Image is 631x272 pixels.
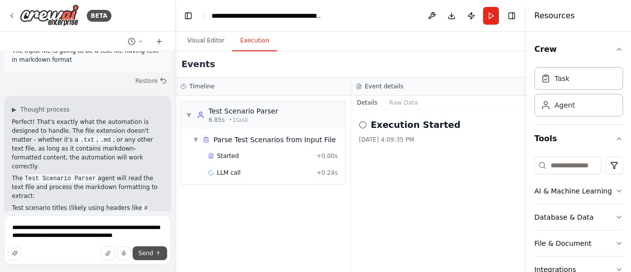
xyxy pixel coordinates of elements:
button: ▶Thought process [12,106,70,114]
h3: Event details [365,82,403,90]
span: + 0.24s [316,169,338,177]
nav: breadcrumb [211,11,322,21]
span: ▼ [193,136,199,144]
button: Click to speak your automation idea [117,246,131,260]
button: Restore [131,74,171,88]
div: [DATE] 4:09:35 PM [359,136,519,144]
button: Crew [534,36,623,63]
h2: Events [181,57,215,71]
div: BETA [87,10,111,22]
h4: Resources [534,10,575,22]
code: .txt [78,136,97,145]
button: Hide right sidebar [505,9,519,23]
button: Database & Data [534,204,623,230]
button: Visual Editor [179,31,232,51]
button: Tools [534,125,623,153]
button: Hide left sidebar [181,9,195,23]
span: LLM call [217,169,241,177]
div: Task [555,74,569,83]
span: 6.85s [209,116,225,124]
button: Improve this prompt [8,246,22,260]
div: AI & Machine Learning [534,186,612,196]
span: ▼ [186,111,192,119]
h3: Timeline [189,82,214,90]
button: Raw Data [384,96,424,110]
button: Upload files [101,246,115,260]
span: Parse Test Scenarios from Input File [213,135,336,145]
button: Switch to previous chat [124,36,147,47]
button: Start a new chat [151,36,167,47]
p: The input file is going to be a text file having text in markdown format [12,46,163,64]
p: The agent will read the text file and process the markdown formatting to extract: [12,174,163,200]
button: AI & Machine Learning [534,178,623,204]
span: Thought process [20,106,70,114]
button: Details [351,96,384,110]
div: Crew [534,63,623,124]
h2: Execution Started [371,118,460,132]
li: Test scenario titles (likely using headers like or ) [12,203,163,221]
p: Perfect! That's exactly what the automation is designed to handle. The file extension doesn't mat... [12,117,163,171]
div: Test Scenario Parser [209,106,278,116]
div: Agent [555,100,575,110]
span: Started [217,152,239,160]
span: • 1 task [229,116,248,124]
img: Logo [20,4,79,27]
span: ▶ [12,106,16,114]
div: File & Document [534,238,592,248]
span: + 0.00s [316,152,338,160]
button: Execution [232,31,277,51]
button: Send [133,246,167,260]
code: Test Scenario Parser [23,174,98,183]
code: .md [98,136,113,145]
button: File & Document [534,231,623,256]
div: Database & Data [534,212,594,222]
span: Send [139,249,153,257]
